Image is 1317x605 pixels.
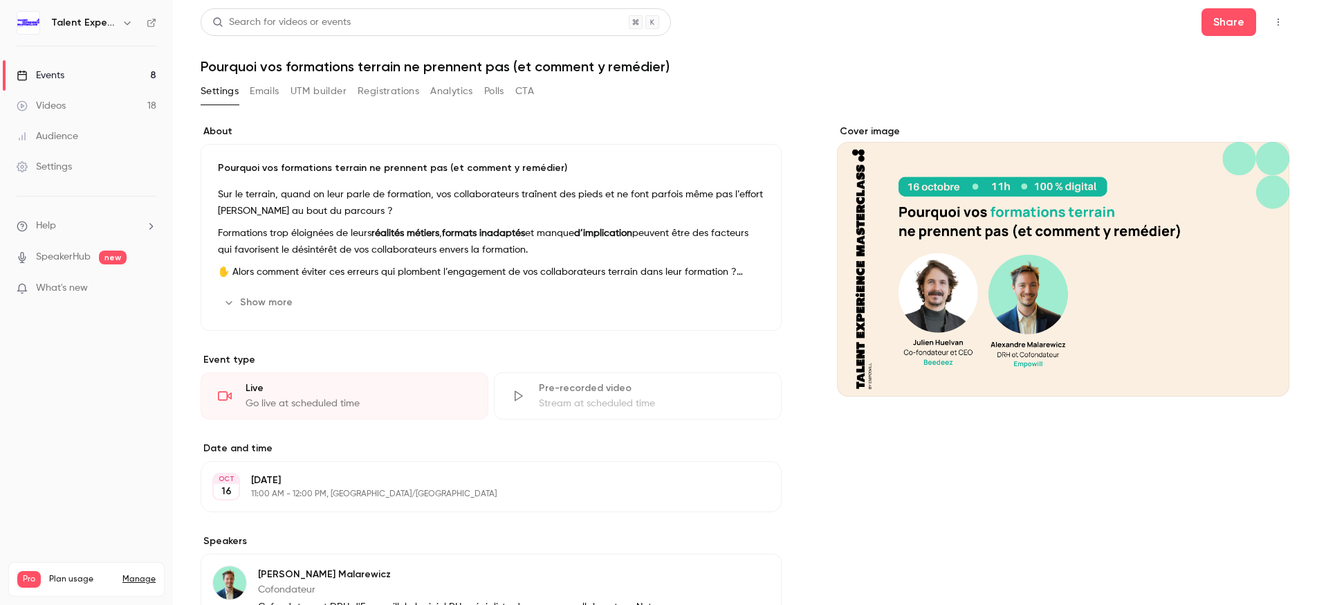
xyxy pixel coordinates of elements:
div: OCT [214,474,239,484]
h6: Talent Experience Masterclass [51,16,116,30]
p: Cofondateur [258,583,692,597]
p: ✋ Alors comment éviter ces erreurs qui plombent l’engagement de vos collaborateurs terrain dans l... [218,264,764,280]
label: About [201,125,782,138]
span: new [99,251,127,264]
button: Settings [201,80,239,102]
button: UTM builder [291,80,347,102]
a: Manage [122,574,156,585]
div: Settings [17,160,72,174]
div: Audience [17,129,78,143]
img: Alexandre Malarewicz [213,566,246,599]
button: Show more [218,291,301,314]
span: What's new [36,281,88,296]
div: Stream at scheduled time [539,397,764,410]
div: Search for videos or events [212,15,351,30]
p: [DATE] [251,473,708,487]
div: Pre-recorded videoStream at scheduled time [494,372,782,419]
div: Live [246,381,471,395]
img: Talent Experience Masterclass [17,12,39,34]
button: CTA [515,80,534,102]
p: 11:00 AM - 12:00 PM, [GEOGRAPHIC_DATA]/[GEOGRAPHIC_DATA] [251,489,708,500]
span: Plan usage [49,574,114,585]
p: 16 [221,485,232,498]
button: Analytics [430,80,473,102]
iframe: Noticeable Trigger [140,282,156,295]
div: Events [17,69,64,82]
label: Speakers [201,534,782,548]
span: Pro [17,571,41,588]
p: Formations trop éloignées de leurs , et manque peuvent être des facteurs qui favorisent le désint... [218,225,764,258]
div: Videos [17,99,66,113]
p: Event type [201,353,782,367]
strong: réalités métiers [371,228,439,238]
h1: Pourquoi vos formations terrain ne prennent pas (et comment y remédier) [201,58,1289,75]
strong: d’implication [574,228,632,238]
button: Share [1201,8,1256,36]
li: help-dropdown-opener [17,219,156,233]
button: Polls [484,80,504,102]
p: [PERSON_NAME] Malarewicz [258,568,692,581]
div: LiveGo live at scheduled time [201,372,488,419]
p: Sur le terrain, quand on leur parle de formation, vos collaborateurs traînent des pieds et ne fon... [218,186,764,219]
label: Cover image [837,125,1289,138]
label: Date and time [201,442,782,455]
section: Cover image [837,125,1289,397]
a: SpeakerHub [36,250,91,264]
p: Pourquoi vos formations terrain ne prennent pas (et comment y remédier) [218,161,764,175]
span: Help [36,219,56,233]
button: Emails [250,80,279,102]
strong: formats inadaptés [442,228,525,238]
div: Go live at scheduled time [246,397,471,410]
div: Pre-recorded video [539,381,764,395]
button: Registrations [358,80,419,102]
